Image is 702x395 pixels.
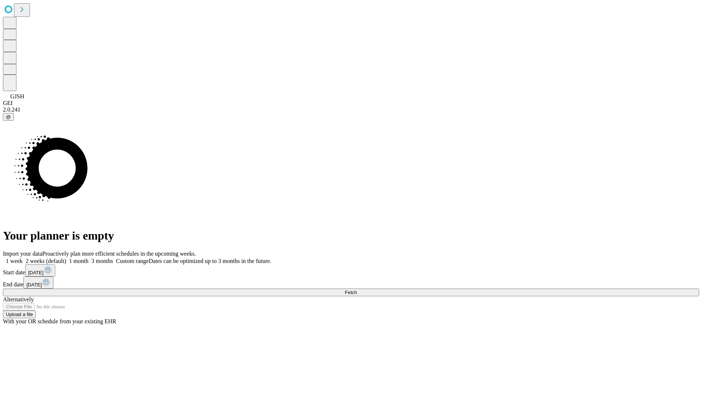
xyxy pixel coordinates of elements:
span: Fetch [345,290,357,295]
div: End date [3,276,699,289]
span: [DATE] [28,270,44,275]
span: Import your data [3,251,42,257]
span: 3 months [91,258,113,264]
span: @ [6,114,11,120]
h1: Your planner is empty [3,229,699,242]
span: Custom range [116,258,148,264]
button: Upload a file [3,311,36,318]
span: GJSH [10,93,24,99]
span: Dates can be optimized up to 3 months in the future. [149,258,271,264]
div: GEI [3,100,699,106]
button: Fetch [3,289,699,296]
span: 2 weeks (default) [26,258,66,264]
span: With your OR schedule from your existing EHR [3,318,116,324]
span: Proactively plan more efficient schedules in the upcoming weeks. [42,251,196,257]
span: 1 month [69,258,88,264]
button: [DATE] [25,264,55,276]
div: 2.0.241 [3,106,699,113]
span: Alternatively [3,296,34,302]
button: [DATE] [23,276,53,289]
span: 1 week [6,258,23,264]
button: @ [3,113,14,121]
div: Start date [3,264,699,276]
span: [DATE] [26,282,42,287]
